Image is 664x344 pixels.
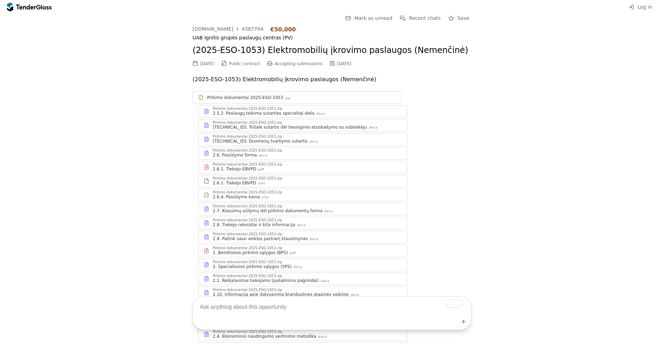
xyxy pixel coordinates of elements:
div: Pirkimo dokumentai 2025-ESO-1053.zip [213,232,282,236]
h2: (2025-ESO-1053) Elektromobilių įkrovimo paslaugos (Nemenčinė) [193,45,471,56]
div: .docx [368,125,378,130]
span: Save [458,15,469,21]
div: [DATE] [337,61,352,66]
div: [TECHNICAL_ID]. Trišalė sutartis dėl tiesioginio atsiskaitymo su subteikėju [213,124,367,130]
div: Pirkimo dokumentai 2025-ESO-1053.zip [213,163,282,166]
div: Pirkimo dokumentai 2025-ESO-1053.zip [213,135,282,138]
a: Pirkimo dokumentai 2025-ESO-1053.zip2.6.4. Pasiūlymo kaina.xlsx [198,189,407,201]
a: Pirkimo dokumentai 2025-ESO-1053.zip2.8. Tiekėjo rekvizitai ir kita informacija.docx [198,217,407,229]
div: 4387704 [242,26,263,31]
div: Pirkimo dokumentai 2025-ESO-1053.zip [213,149,282,152]
div: [DOMAIN_NAME] [193,26,233,31]
a: Pirkimo dokumentai 2025-ESO-1053.zip2.5.2. Paslaugų teikimo sutarties specialioji dalis.docx [198,105,407,118]
div: Pirkimo dokumentai 2025-ESO-1053.zip [213,107,282,110]
div: 2.6.4. Pasiūlymo kaina [213,194,260,200]
div: .docx [323,209,333,214]
div: 1. Bendrosios pirkimo sąlygos (BPS) [213,250,288,255]
div: [DATE] [200,61,214,66]
div: .docx [292,265,302,269]
div: 2.6.1. Tiekėjo EBVPD [213,166,256,172]
a: Pirkimo dokumentai 2025-ESO-1053.zip2.6.1. Tiekėjo EBVPD.xml [198,175,407,188]
div: 2.8. Tiekėjo rekvizitai ir kita informacija [213,222,295,228]
div: Pirkimo dokumentai 2025-ESO-1053.zip [213,219,282,222]
button: Mark as unread [343,14,394,23]
div: .pdf [257,167,264,172]
div: Pirkimo dokumentai 2025-ESO-1053.zip [213,260,282,264]
div: 2.6. Pasiūlymo forma [213,152,257,158]
a: Pirkimo dokumentai 2025-ESO-1053.zip2.9. Pažink savo veiklos partnerį klausimynas.docx [198,231,407,243]
div: 2.6.1. Tiekėjo EBVPD [213,180,256,186]
div: Pirkimo dokumentai 2025-ESO-1053.zip [213,177,282,180]
div: Pirkimo dokumentai 2025-ESO-1053 [207,95,283,100]
div: .zip [284,96,290,101]
a: Pirkimo dokumentai 2025-ESO-1053.zip2.6. Pasiūlymo forma.docx [198,147,407,160]
button: Save [446,14,471,23]
div: 2.7. Klausimų siūlymų dėl pirkimo dokumentų forma [213,208,323,214]
div: 2.1. Reikalavimai tiekėjams (pašalinimo pagrindai) [213,278,319,283]
a: Pirkimo dokumentai 2025-ESO-1053.zip2. Specialiosios pirkimo sąlygos (SPS).docx [198,259,407,271]
div: 2. Specialiosios pirkimo sąlygos (SPS) [213,264,292,269]
button: Recent chats [398,14,443,23]
textarea: To enrich screen reader interactions, please activate Accessibility in Grammarly extension settings [193,297,471,317]
div: 2.9. Pažink savo veiklos partnerį klausimynas [213,236,308,242]
a: Pirkimo dokumentai 2025-ESO-1053.zip2.1. Reikalavimai tiekėjams (pašalinimo pagrindai).docx [198,273,407,285]
div: .pdf [289,251,296,255]
span: Public contract [229,61,260,66]
button: Log in [626,3,654,12]
div: Pirkimo dokumentai 2025-ESO-1053.zip [213,121,282,124]
a: Pirkimo dokumentai 2025-ESO-1053.zip2.7. Klausimų siūlymų dėl pirkimo dokumentų forma.docx [198,203,407,215]
a: Pirkimo dokumentai 2025-ESO-1053.zip [193,91,402,104]
div: UAB Ignitis grupės paslaugų centras (PV) [193,35,471,41]
span: Mark as unread [354,15,392,21]
div: .docx [296,223,306,228]
p: (2025-ESO-1053) Elektromobilių įkrovimo paslaugos (Nemenčinė) [193,75,471,84]
div: .docx [308,139,318,144]
div: Pirkimo dokumentai 2025-ESO-1053.zip [213,191,282,194]
a: Pirkimo dokumentai 2025-ESO-1053.zip[TECHNICAL_ID]. Trišalė sutartis dėl tiesioginio atsiskaitymo... [198,119,407,132]
div: Pirkimo dokumentai 2025-ESO-1053.zip [213,274,282,278]
a: [DOMAIN_NAME]4387704 [193,26,263,32]
div: 2.5.2. Paslaugų teikimo sutarties specialioji dalis [213,110,315,116]
div: [TECHNICAL_ID]. Duomenų tvarkymo sutartis [213,138,308,144]
div: Pirkimo dokumentai 2025-ESO-1053.zip [213,205,282,208]
div: .xml [257,181,265,186]
div: .xlsx [261,195,269,200]
div: Pirkimo dokumentai 2025-ESO-1053.zip [213,246,282,250]
div: .docx [258,153,268,158]
a: Pirkimo dokumentai 2025-ESO-1053.zip[TECHNICAL_ID]. Duomenų tvarkymo sutartis.docx [198,133,407,146]
div: .docx [315,112,325,116]
span: Recent chats [409,15,441,21]
div: .docx [319,279,330,283]
a: Pirkimo dokumentai 2025-ESO-1053.zip1. Bendrosios pirkimo sąlygos (BPS).pdf [198,245,407,257]
span: Log in [637,4,652,10]
span: Accepting submissions [275,61,323,66]
a: Pirkimo dokumentai 2025-ESO-1053.zip2.6.1. Tiekėjo EBVPD.pdf [198,161,407,174]
div: .docx [309,237,319,242]
div: €50,000 [270,26,296,33]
